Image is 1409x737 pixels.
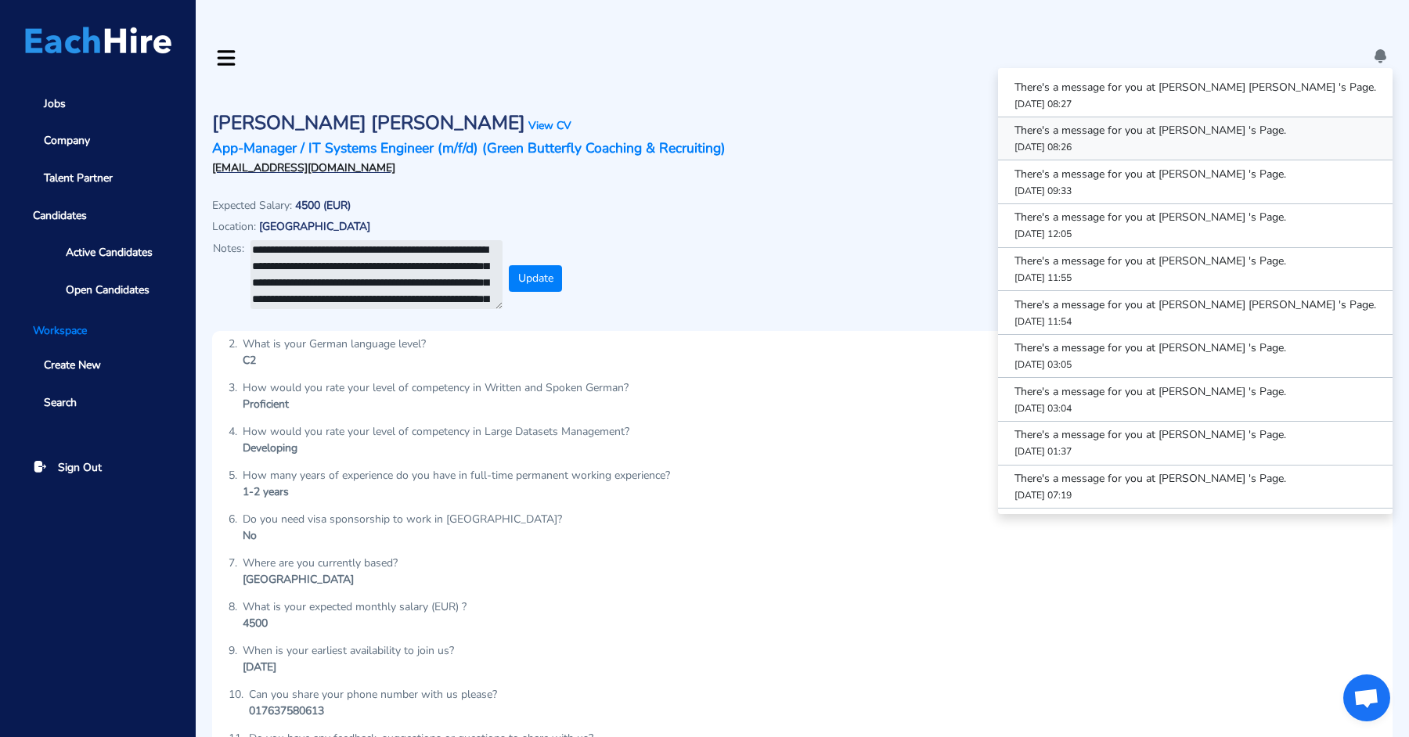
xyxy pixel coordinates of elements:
a: Talent Partner [22,162,174,194]
span: Create New [44,357,101,373]
small: [DATE] 03:04 [1014,402,1072,415]
p: There's a message for you at [PERSON_NAME] 's Page. [1014,470,1376,487]
div: No [243,527,562,544]
p: There's a message for you at [PERSON_NAME] [PERSON_NAME] 's Page. [1014,297,1376,313]
a: Company [22,125,174,157]
a: [EMAIL_ADDRESS][DOMAIN_NAME] [212,160,395,175]
p: Expected Salary: [212,197,292,214]
div: How many years of experience do you have in full-time permanent working experience? [243,467,670,484]
img: Logo [25,27,171,54]
a: App-Manager / IT Systems Engineer (m/f/d) (Green Butterfly Coaching & Recruiting) [212,138,726,157]
div: [GEOGRAPHIC_DATA] [243,571,398,588]
small: [DATE] 09:33 [1014,185,1072,197]
span: Active Candidates [66,244,153,261]
div: When is your earliest availability to join us? [243,642,454,659]
a: View CV [528,118,571,133]
div: What is your German language level? [243,336,426,352]
p: There's a message for you at [PERSON_NAME] 's Page. [1014,383,1376,400]
p: [GEOGRAPHIC_DATA] [259,221,370,234]
p: There's a message for you at [PERSON_NAME] 's Page. [1014,166,1376,182]
a: There's a message for you at [PERSON_NAME] 's Page. [DATE] 09:33 [998,160,1393,203]
div: [DATE] [243,659,454,675]
a: There's a message for you at [PERSON_NAME] 's Page. [DATE] 11:55 [998,248,1393,291]
div: Can you share your phone number with us please? [249,686,497,703]
div: How would you rate your level of competency in Large Datasets Management? [243,423,629,440]
div: Where are you currently based? [243,555,398,571]
a: There's a message for you at [PERSON_NAME] 's Page. [DATE] 07:19 [998,466,1393,509]
small: [DATE] 03:05 [1014,358,1072,371]
a: Search [22,386,174,419]
div: 017637580613 [249,703,497,719]
div: 4500 [243,615,467,631]
span: Sign Out [58,459,102,476]
span: Candidates [22,200,174,232]
a: There's a message for you at [PERSON_NAME] 's Page. [DATE] 03:04 [998,378,1393,421]
span: Talent Partner [44,170,113,186]
li: Workspace [22,322,174,339]
span: Search [44,394,77,411]
p: There's a message for you at [PERSON_NAME] 's Page. [1014,426,1376,443]
a: There's a message for you at [PERSON_NAME] 's Page. [DATE] 03:05 [998,335,1393,378]
div: Developing [243,440,629,456]
button: Update [509,265,562,292]
p: [PERSON_NAME] [PERSON_NAME] [212,112,525,135]
a: There's a message for you at [PERSON_NAME] 's Page. [DATE] 08:26 [998,117,1393,160]
a: There's a message for you at [PERSON_NAME] 's Page. [DATE] 01:37 [998,422,1393,465]
small: [DATE] 12:05 [1014,228,1072,240]
span: Jobs [44,95,66,112]
p: 4500 (EUR) [295,200,351,213]
a: Jobs [22,88,174,120]
div: What is your expected monthly salary (EUR) ? [243,599,467,615]
p: Location: [212,218,256,235]
p: There's a message for you at [PERSON_NAME] 's Page. [1014,340,1376,356]
div: 1-2 years [243,484,670,500]
div: How would you rate your level of competency in Written and Spoken German? [243,379,629,396]
a: Open Candidates [44,274,174,306]
small: [DATE] 11:54 [1014,315,1072,328]
div: Proficient [243,396,629,412]
small: [DATE] 08:27 [1014,98,1072,110]
div: C2 [243,352,426,368]
div: Do you need visa sponsorship to work in [GEOGRAPHIC_DATA]? [243,511,562,527]
a: Active Candidates [44,236,174,268]
a: There's a message for you at [PERSON_NAME] 's Page. [DATE] 12:05 [998,204,1393,247]
small: [DATE] 08:26 [1014,141,1072,153]
span: Company [44,132,90,149]
span: Open Candidates [66,282,150,298]
a: Open chat [1343,674,1390,721]
p: Notes: [213,240,244,257]
small: [DATE] 01:37 [1014,445,1072,458]
small: [DATE] 11:55 [1014,271,1072,284]
p: There's a message for you at [PERSON_NAME] 's Page. [1014,253,1376,269]
small: [DATE] 07:19 [1014,489,1072,502]
a: Create New [22,350,174,382]
a: There's a message for you at [PERSON_NAME] [PERSON_NAME] 's Page. [DATE] 08:27 [998,74,1393,117]
a: There's a message for you at [PERSON_NAME] [PERSON_NAME] 's Page. [DATE] 11:54 [998,291,1393,334]
p: There's a message for you at [PERSON_NAME] 's Page. [1014,209,1376,225]
p: There's a message for you at [PERSON_NAME] 's Page. [1014,122,1376,138]
p: There's a message for you at [PERSON_NAME] [PERSON_NAME] 's Page. [1014,79,1376,95]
